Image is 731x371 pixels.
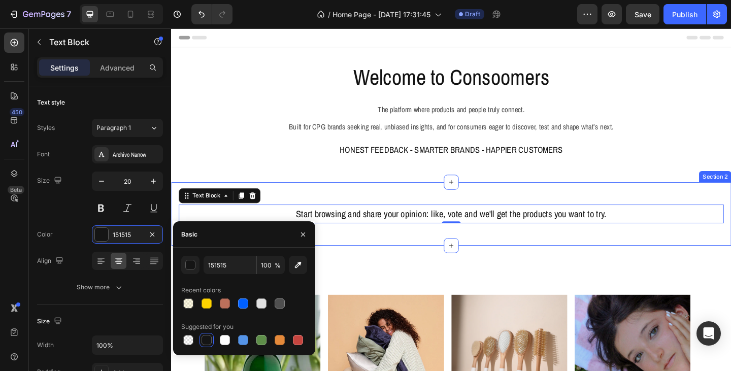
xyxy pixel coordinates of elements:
div: Rich Text Editor. Editing area: main [8,192,601,212]
p: Start browsing and share your opinion: like, vote and we'll get the products you want to try. [9,193,600,211]
div: 151515 [113,230,142,240]
span: Paragraph 1 [96,123,131,132]
div: Align [37,254,65,268]
button: Paragraph 1 [92,119,163,137]
div: Section 2 [576,157,607,166]
span: Draft [465,10,480,19]
button: Show more [37,278,163,296]
span: Built for CPG brands seeking real, unbiased insights, and for consumers eager to discover, test a... [128,102,481,113]
div: 450 [10,108,24,116]
div: Text style [37,98,65,107]
span: Home Page - [DATE] 17:31:45 [333,9,430,20]
div: Width [37,341,54,350]
p: 7 [67,8,71,20]
span: The platform where products and people truly connect. [225,83,385,94]
div: Archivo Narrow [113,150,160,159]
div: Recent colors [181,286,221,295]
div: Show more [77,282,124,292]
p: Advanced [100,62,135,73]
div: Text Block [21,178,55,187]
div: Size [37,174,64,188]
button: 7 [4,4,76,24]
div: Basic [181,230,197,239]
button: Publish [663,4,706,24]
input: Auto [92,336,162,354]
div: Font [37,150,50,159]
span: / [328,9,330,20]
div: Open Intercom Messenger [696,321,721,346]
div: Suggested for you [181,322,234,331]
p: Text Block [49,36,136,48]
span: Save [635,10,651,19]
div: Beta [8,186,24,194]
div: Publish [672,9,697,20]
button: Save [626,4,659,24]
p: Settings [50,62,79,73]
div: Color [37,230,53,239]
div: Undo/Redo [191,4,232,24]
div: Size [37,315,64,328]
div: Styles [37,123,55,132]
iframe: Design area [171,28,731,371]
span: % [275,261,281,270]
input: Eg: FFFFFF [204,256,256,274]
